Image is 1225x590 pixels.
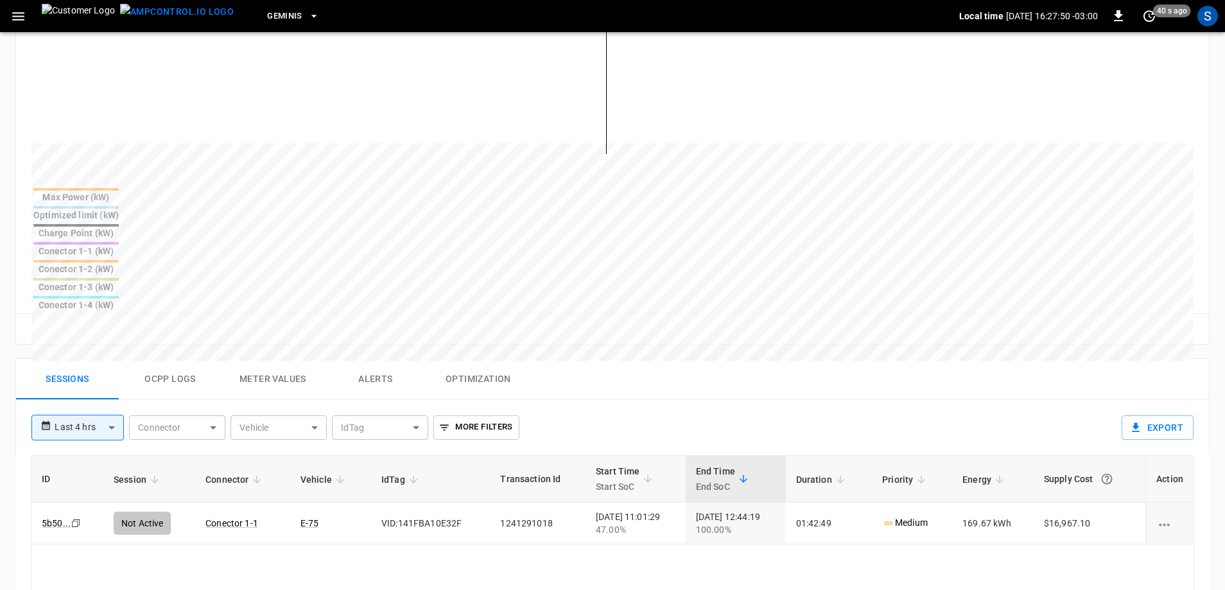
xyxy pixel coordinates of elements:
[596,464,640,494] div: Start Time
[490,456,586,503] th: Transaction Id
[300,472,349,487] span: Vehicle
[1006,10,1098,22] p: [DATE] 16:27:50 -03:00
[120,4,234,20] img: ampcontrol.io logo
[267,9,302,24] span: Geminis
[31,456,103,503] th: ID
[1122,415,1194,440] button: Export
[1197,6,1218,26] div: profile-icon
[596,479,640,494] p: Start SoC
[882,472,930,487] span: Priority
[596,464,657,494] span: Start TimeStart SoC
[222,359,324,400] button: Meter Values
[31,456,1194,544] table: sessions table
[796,472,849,487] span: Duration
[205,472,265,487] span: Connector
[119,359,222,400] button: Ocpp logs
[262,4,324,29] button: Geminis
[1139,6,1160,26] button: set refresh interval
[42,4,115,28] img: Customer Logo
[1156,517,1183,530] div: charging session options
[55,415,124,440] div: Last 4 hrs
[696,464,752,494] span: End TimeEnd SoC
[696,464,735,494] div: End Time
[1044,467,1135,490] div: Supply Cost
[16,359,119,400] button: Sessions
[1145,456,1194,503] th: Action
[1095,467,1118,490] button: The cost of your charging session based on your supply rates
[959,10,1003,22] p: Local time
[433,415,519,440] button: More Filters
[114,472,163,487] span: Session
[427,359,530,400] button: Optimization
[324,359,427,400] button: Alerts
[381,472,422,487] span: IdTag
[1153,4,1191,17] span: 40 s ago
[696,479,735,494] p: End SoC
[962,472,1008,487] span: Energy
